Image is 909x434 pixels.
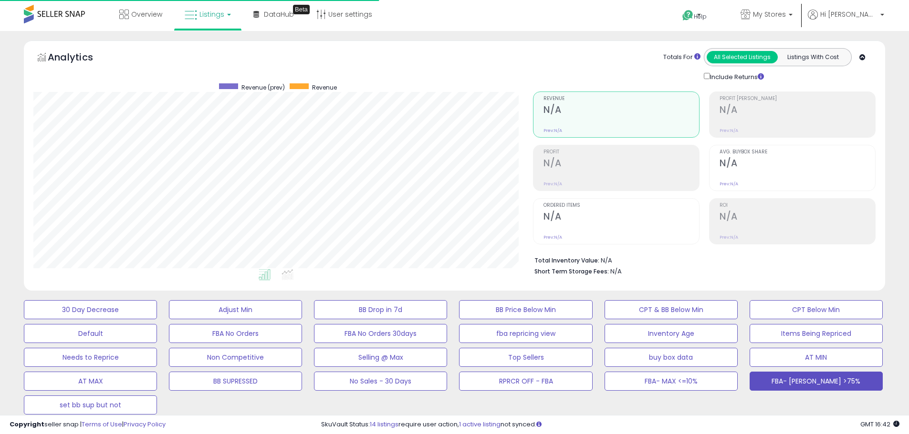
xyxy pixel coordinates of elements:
button: AT MIN [750,348,883,367]
div: Totals For [663,53,700,62]
span: Revenue [312,83,337,91]
strong: Copyright [10,420,44,429]
button: Items Being Repriced [750,324,883,343]
li: N/A [534,254,868,265]
button: BB SUPRESSED [169,372,302,391]
h5: Analytics [48,50,112,66]
small: Prev: N/A [543,234,562,240]
button: Adjust Min [169,300,302,319]
div: Include Returns [697,71,775,82]
button: CPT & BB Below Min [605,300,738,319]
span: Overview [131,10,162,19]
span: DataHub [264,10,294,19]
button: CPT Below Min [750,300,883,319]
button: FBA- MAX <=10% [605,372,738,391]
span: Profit [543,150,699,155]
span: ROI [720,203,875,208]
button: FBA No Orders [169,324,302,343]
button: Needs to Reprice [24,348,157,367]
small: Prev: N/A [720,234,738,240]
button: All Selected Listings [707,51,778,63]
h2: N/A [720,158,875,171]
span: Hi [PERSON_NAME] [820,10,878,19]
span: 2025-09-10 16:42 GMT [860,420,899,429]
button: Inventory Age [605,324,738,343]
span: Revenue [543,96,699,101]
div: seller snap | | [10,420,166,429]
button: FBA- [PERSON_NAME] >75% [750,372,883,391]
button: Top Sellers [459,348,592,367]
button: Non Competitive [169,348,302,367]
small: Prev: N/A [543,128,562,133]
h2: N/A [543,211,699,224]
button: set bb sup but not [24,395,157,414]
h2: N/A [543,158,699,171]
button: BB Price Below Min [459,300,592,319]
small: Prev: N/A [543,181,562,187]
a: Hi [PERSON_NAME] [808,10,884,31]
a: Help [675,2,725,31]
span: N/A [610,267,622,276]
button: fba repricing view [459,324,592,343]
button: AT MAX [24,372,157,391]
h2: N/A [720,104,875,117]
a: 14 listings [370,420,398,429]
div: SkuVault Status: require user action, not synced. [321,420,899,429]
span: My Stores [753,10,786,19]
span: Help [694,12,707,20]
button: 30 Day Decrease [24,300,157,319]
button: buy box data [605,348,738,367]
a: 1 active listing [459,420,501,429]
button: RPRCR OFF - FBA [459,372,592,391]
button: Default [24,324,157,343]
h2: N/A [720,211,875,224]
b: Total Inventory Value: [534,256,599,264]
small: Prev: N/A [720,181,738,187]
h2: N/A [543,104,699,117]
a: Privacy Policy [124,420,166,429]
span: Revenue (prev) [241,83,285,91]
b: Short Term Storage Fees: [534,267,609,275]
button: FBA No Orders 30days [314,324,447,343]
span: Avg. Buybox Share [720,150,875,155]
i: Get Help [682,10,694,21]
button: BB Drop in 7d [314,300,447,319]
span: Profit [PERSON_NAME] [720,96,875,101]
a: Terms of Use [82,420,122,429]
button: No Sales - 30 Days [314,372,447,391]
button: Selling @ Max [314,348,447,367]
button: Listings With Cost [777,51,848,63]
div: Tooltip anchor [293,5,310,14]
small: Prev: N/A [720,128,738,133]
span: Listings [199,10,224,19]
span: Ordered Items [543,203,699,208]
